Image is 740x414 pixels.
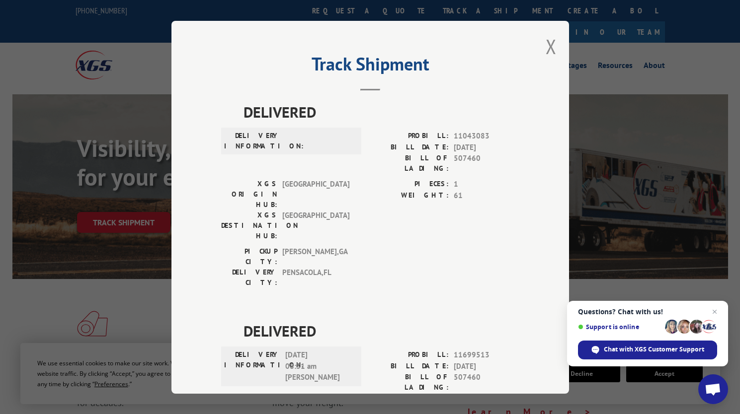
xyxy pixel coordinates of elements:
label: BILL OF LADING: [370,372,449,393]
label: XGS DESTINATION HUB: [221,210,277,241]
span: [PERSON_NAME] , GA [282,246,349,267]
label: PROBILL: [370,131,449,142]
span: 507460 [454,372,519,393]
span: Support is online [578,323,661,331]
span: [DATE] 08:31 am [PERSON_NAME] [285,349,352,383]
div: Chat with XGS Customer Support [578,341,717,359]
span: [GEOGRAPHIC_DATA] [282,179,349,210]
label: PICKUP CITY: [221,246,277,267]
button: Close modal [546,33,557,60]
h2: Track Shipment [221,57,519,76]
span: 507460 [454,153,519,174]
span: DELIVERED [244,320,519,342]
label: BILL DATE: [370,360,449,372]
span: Close chat [709,306,721,318]
label: DELIVERY INFORMATION: [224,349,280,383]
span: [DATE] [454,141,519,153]
span: DELIVERED [244,101,519,123]
label: DELIVERY CITY: [221,267,277,288]
label: PIECES: [370,179,449,190]
label: PROBILL: [370,349,449,361]
label: WEIGHT: [370,190,449,201]
span: PENSACOLA , FL [282,267,349,288]
span: Chat with XGS Customer Support [604,345,704,354]
div: Open chat [698,374,728,404]
span: [GEOGRAPHIC_DATA] [282,210,349,241]
span: 61 [454,190,519,201]
span: 11699513 [454,349,519,361]
span: 1 [454,179,519,190]
label: BILL DATE: [370,141,449,153]
label: XGS ORIGIN HUB: [221,179,277,210]
label: DELIVERY INFORMATION: [224,131,280,151]
span: 11043083 [454,131,519,142]
span: Questions? Chat with us! [578,308,717,316]
span: [DATE] [454,360,519,372]
label: BILL OF LADING: [370,153,449,174]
